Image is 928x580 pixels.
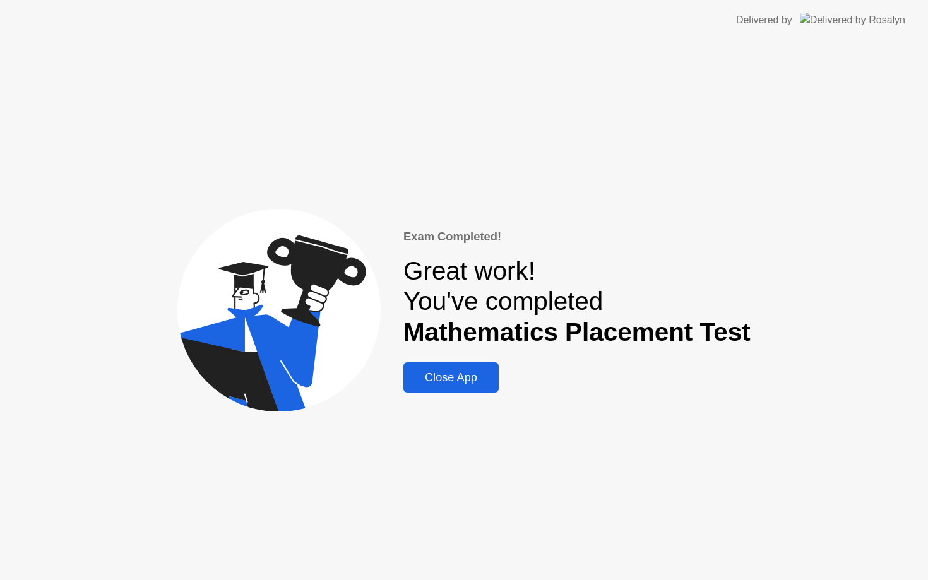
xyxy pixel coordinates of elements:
b: Mathematics Placement Test [403,317,751,346]
img: Delivered by Rosalyn [800,13,905,27]
button: Close App [403,362,499,393]
div: Close App [407,371,495,384]
div: Exam Completed! [403,228,751,246]
div: Delivered by [736,13,792,28]
div: Great work! You've completed [403,256,751,348]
